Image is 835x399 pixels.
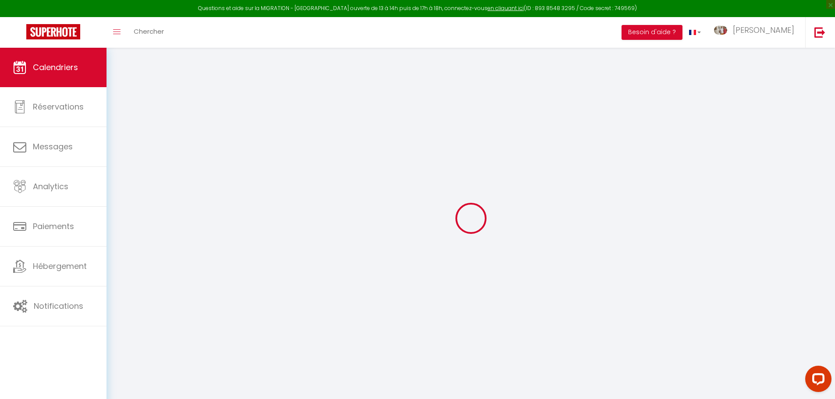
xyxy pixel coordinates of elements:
img: logout [814,27,825,38]
span: Chercher [134,27,164,36]
button: Besoin d'aide ? [622,25,682,40]
a: en cliquant ici [487,4,524,12]
img: ... [714,26,727,35]
span: Calendriers [33,62,78,73]
span: Paiements [33,221,74,232]
span: Hébergement [33,261,87,272]
span: Analytics [33,181,68,192]
a: ... [PERSON_NAME] [707,17,805,48]
span: Messages [33,141,73,152]
img: Super Booking [26,24,80,39]
span: Notifications [34,300,83,311]
iframe: LiveChat chat widget [798,362,835,399]
span: [PERSON_NAME] [733,25,794,35]
a: Chercher [127,17,171,48]
span: Réservations [33,101,84,112]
